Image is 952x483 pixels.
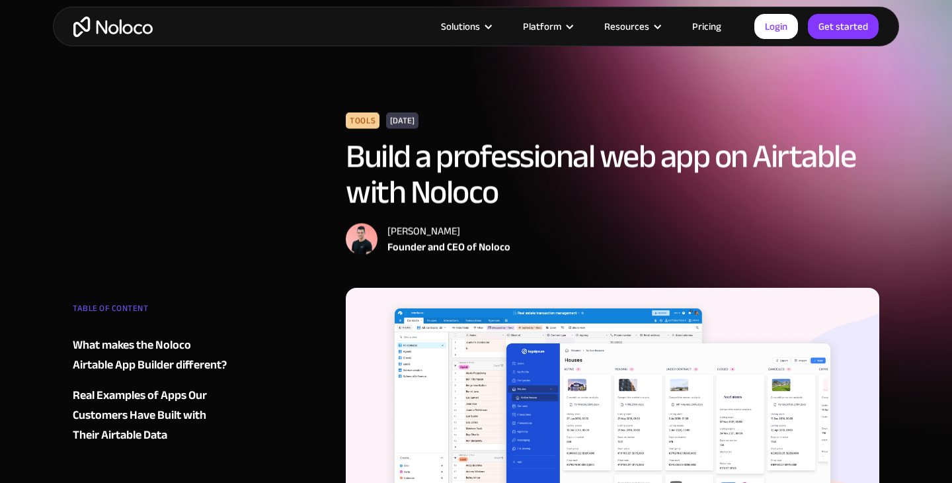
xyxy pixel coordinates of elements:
[387,112,419,128] div: [DATE]
[588,18,676,35] div: Resources
[73,335,233,375] a: What makes the Noloco Airtable App Builder different?
[73,17,153,37] a: home
[676,18,738,35] a: Pricing
[506,18,588,35] div: Platform
[441,18,480,35] div: Solutions
[424,18,506,35] div: Solutions
[346,138,879,210] h1: Build a professional web app on Airtable with Noloco
[523,18,561,35] div: Platform
[387,223,510,239] div: [PERSON_NAME]
[604,18,649,35] div: Resources
[73,298,233,325] div: TABLE OF CONTENT
[346,112,379,128] div: Tools
[808,14,879,39] a: Get started
[387,239,510,255] div: Founder and CEO of Noloco
[73,386,233,445] a: Real Examples of Apps Our Customers Have Built with Their Airtable Data
[754,14,798,39] a: Login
